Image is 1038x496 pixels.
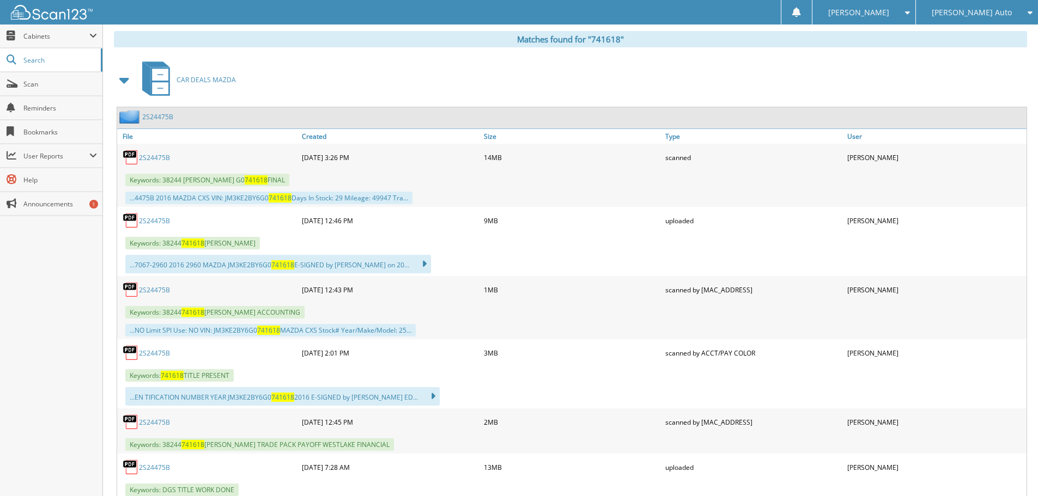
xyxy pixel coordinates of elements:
div: ...4475B 2016 MAZDA CXS VIN: JM3KE2BY6G0 Days In Stock: 29 Mileage: 49947 Tra... [125,192,412,204]
span: Search [23,56,95,65]
span: Keywords: 38244 [PERSON_NAME] TRADE PACK PAYOFF WESTLAKE FINANCIAL [125,438,394,451]
div: [PERSON_NAME] [845,210,1027,231]
a: 2S24475B [139,463,170,472]
a: 2S24475B [139,285,170,295]
div: [DATE] 3:26 PM [299,146,481,168]
div: [DATE] 2:01 PM [299,342,481,364]
a: 2S24475B [142,112,173,121]
div: ...EN TIFICATION NUMBER YEAR JM3KE2BY6G0 2016 E-SIGNED by [PERSON_NAME] ED... [125,387,440,406]
span: Keywords: 38244 [PERSON_NAME] G0 FINAL [125,174,289,186]
span: 741618 [257,326,280,335]
img: PDF.png [123,414,139,430]
div: [DATE] 7:28 AM [299,456,481,478]
a: Size [481,129,663,144]
div: scanned by ACCT/PAY COLOR [663,342,845,364]
div: scanned by [MAC_ADDRESS] [663,279,845,301]
span: 741618 [181,440,204,449]
div: [PERSON_NAME] [845,146,1027,168]
img: PDF.png [123,149,139,166]
img: PDF.png [123,212,139,229]
span: CAR DEALS MAZDA [177,75,236,84]
span: Announcements [23,199,97,209]
span: Keywords: 38244 [PERSON_NAME] ACCOUNTING [125,306,305,319]
div: Matches found for "741618" [114,31,1027,47]
a: 2S24475B [139,216,170,225]
div: [PERSON_NAME] [845,342,1027,364]
div: [PERSON_NAME] [845,411,1027,433]
div: [DATE] 12:46 PM [299,210,481,231]
span: Scan [23,79,97,89]
a: 2S24475B [139,153,170,162]
div: 14MB [481,146,663,168]
span: User Reports [23,151,89,161]
a: File [117,129,299,144]
span: 741618 [181,238,204,248]
img: PDF.png [123,345,139,361]
img: PDF.png [123,459,139,475]
div: 1MB [481,279,663,301]
span: 741618 [271,393,294,402]
span: 741618 [161,371,184,380]
a: Type [663,129,845,144]
div: scanned by [MAC_ADDRESS] [663,411,845,433]
div: 2MB [481,411,663,433]
a: CAR DEALS MAZDA [136,58,236,101]
span: Reminders [23,103,97,113]
span: Bookmarks [23,127,97,137]
span: Keywords: DGS TITLE WORK DONE [125,483,239,496]
span: Cabinets [23,32,89,41]
span: Help [23,175,97,185]
div: 3MB [481,342,663,364]
div: uploaded [663,210,845,231]
div: [PERSON_NAME] [845,456,1027,478]
span: 741618 [245,175,268,185]
div: scanned [663,146,845,168]
span: [PERSON_NAME] Auto [932,9,1012,16]
a: Created [299,129,481,144]
div: [DATE] 12:45 PM [299,411,481,433]
span: [PERSON_NAME] [828,9,889,16]
span: 741618 [269,193,292,203]
img: PDF.png [123,281,139,298]
span: 741618 [181,308,204,317]
a: 2S24475B [139,418,170,427]
a: User [845,129,1027,144]
img: scan123-logo-white.svg [11,5,93,20]
div: 1 [89,200,98,209]
span: Keywords: TITLE PRESENT [125,369,234,382]
div: ...NO Limit SPI Use: NO VIN: JM3KE2BY6G0 MAZDA CXS Stock# Year/Make/Model: 25... [125,324,416,336]
div: 13MB [481,456,663,478]
div: [DATE] 12:43 PM [299,279,481,301]
div: [PERSON_NAME] [845,279,1027,301]
div: ...7067-2960 2016 2960 MAZDA JM3KE2BY6G0 E-SIGNED by [PERSON_NAME] on 20... [125,255,431,273]
div: uploaded [663,456,845,478]
div: 9MB [481,210,663,231]
span: 741618 [271,260,294,270]
img: folder2.png [119,110,142,124]
a: 2S24475B [139,348,170,358]
span: Keywords: 38244 [PERSON_NAME] [125,237,260,249]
